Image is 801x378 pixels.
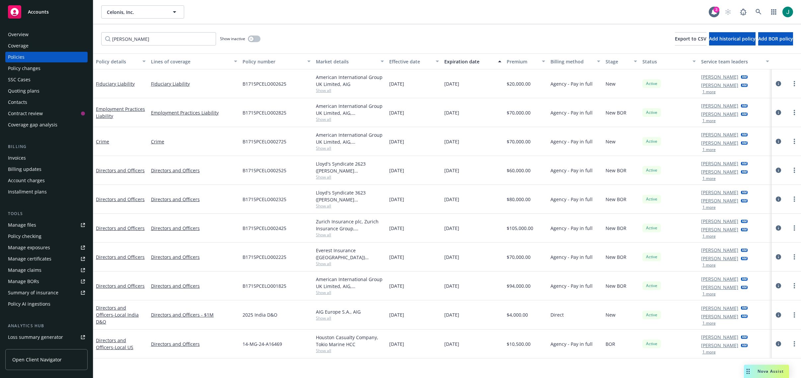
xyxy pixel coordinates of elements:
span: [DATE] [389,282,404,289]
span: $70,000.00 [507,138,531,145]
span: Active [645,341,658,347]
a: circleInformation [774,195,782,203]
a: Manage certificates [5,254,88,264]
a: Directors and Officers [96,196,145,202]
div: Effective date [389,58,432,65]
div: Tools [5,210,88,217]
img: photo [782,7,793,17]
span: $80,000.00 [507,196,531,203]
div: Premium [507,58,538,65]
span: Agency - Pay in full [550,196,593,203]
a: circleInformation [774,109,782,116]
div: Manage claims [8,265,41,275]
div: Contract review [8,108,43,119]
span: Active [645,283,658,289]
span: B1715PCELO001825 [243,282,286,289]
a: Policies [5,52,88,62]
div: Houston Casualty Company, Tokio Marine HCC [316,334,384,348]
a: [PERSON_NAME] [701,247,738,254]
a: Directors and Officers [96,167,145,174]
div: Policy changes [8,63,40,74]
a: Directors and Officers [96,305,139,325]
div: Overview [8,29,29,40]
span: [DATE] [444,254,459,261]
a: more [790,311,798,319]
span: [DATE] [444,225,459,232]
span: Agency - Pay in full [550,167,593,174]
span: New BOR [606,167,626,174]
div: Invoices [8,153,26,163]
a: [PERSON_NAME] [701,334,738,340]
button: 1 more [702,321,716,325]
div: Installment plans [8,187,47,197]
span: - Local India D&O [96,312,139,325]
a: [PERSON_NAME] [701,102,738,109]
a: Installment plans [5,187,88,197]
a: Manage BORs [5,276,88,287]
span: Agency - Pay in full [550,225,593,232]
a: Directors and Officers - $1M [151,311,237,318]
div: AIG Europe S.A., AIG [316,308,384,315]
span: [DATE] [389,340,404,347]
button: 1 more [702,148,716,152]
button: Lines of coverage [148,53,240,69]
a: Start snowing [721,5,735,19]
span: [DATE] [389,196,404,203]
div: Loss summary generator [8,332,63,342]
span: Show all [316,315,384,321]
button: Add BOR policy [758,32,793,45]
a: [PERSON_NAME] [701,305,738,312]
div: Billing method [550,58,593,65]
button: Stage [603,53,640,69]
a: circleInformation [774,253,782,261]
div: Account charges [8,175,45,186]
span: [DATE] [444,80,459,87]
span: Active [645,110,658,115]
div: Manage files [8,220,36,230]
a: circleInformation [774,80,782,88]
div: Status [642,58,689,65]
a: [PERSON_NAME] [701,111,738,117]
span: Agency - Pay in full [550,109,593,116]
a: more [790,224,798,232]
span: New [606,311,616,318]
a: Invoices [5,153,88,163]
button: Export to CSV [675,32,706,45]
button: Premium [504,53,548,69]
button: 1 more [702,292,716,296]
span: Show all [316,88,384,93]
span: $10,500.00 [507,340,531,347]
div: American International Group UK Limited, AIG, [PERSON_NAME] Insurance Services [316,103,384,116]
button: 1 more [702,350,716,354]
button: 1 more [702,90,716,94]
button: 1 more [702,177,716,181]
button: 1 more [702,234,716,238]
a: Crime [96,138,109,145]
span: 2025 India D&O [243,311,277,318]
a: Fiduciary Liability [151,80,237,87]
button: Policy number [240,53,313,69]
button: Policy details [93,53,148,69]
a: more [790,195,798,203]
div: Zurich Insurance plc, Zurich Insurance Group, [PERSON_NAME] Insurance Services [316,218,384,232]
a: Loss summary generator [5,332,88,342]
div: Manage certificates [8,254,51,264]
span: [DATE] [389,80,404,87]
div: Analytics hub [5,323,88,329]
input: Filter by keyword... [101,32,216,45]
a: [PERSON_NAME] [701,255,738,262]
a: [PERSON_NAME] [701,197,738,204]
button: 1 more [702,119,716,123]
span: New [606,80,616,87]
span: Show all [316,290,384,295]
span: Show all [316,232,384,238]
a: circleInformation [774,166,782,174]
div: Billing updates [8,164,41,175]
span: Agency - Pay in full [550,80,593,87]
div: Coverage [8,40,29,51]
div: Manage BORs [8,276,39,287]
div: Lloyd's Syndicate 2623 ([PERSON_NAME] [PERSON_NAME] Limited), [PERSON_NAME] Group, [PERSON_NAME] ... [316,160,384,174]
div: Stage [606,58,630,65]
div: Billing [5,143,88,150]
span: Active [645,254,658,260]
